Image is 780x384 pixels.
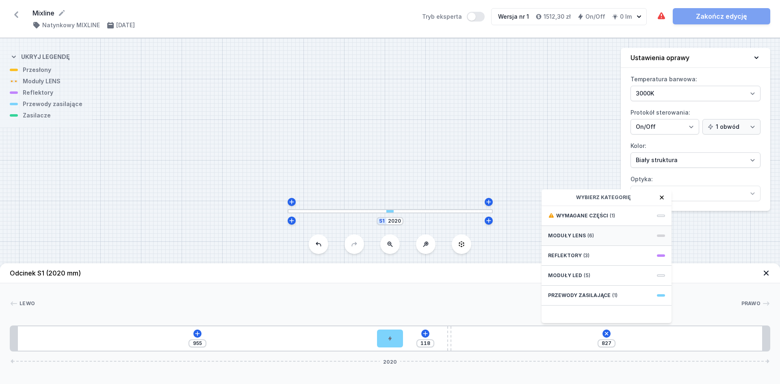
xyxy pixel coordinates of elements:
[630,152,760,168] select: Kolor:
[702,119,760,135] select: Protokół sterowania:
[193,330,201,338] button: Dodaj element
[422,12,485,22] label: Tryb eksperta
[576,194,631,201] span: Wybierz kategorię
[630,139,760,168] label: Kolor:
[191,340,204,347] input: Wymiar [mm]
[548,272,582,279] span: Moduły LED
[10,268,81,278] h4: Odcinek S1
[556,213,608,219] span: Wymagane części
[610,213,615,219] span: (1)
[19,300,35,307] span: Lewo
[10,46,70,66] button: Ukryj legendę
[587,232,594,239] span: (6)
[377,330,403,347] div: Hole for power supply cable
[548,292,611,299] span: Przewody zasilające
[58,9,66,17] button: Edytuj nazwę projektu
[584,272,590,279] span: (5)
[544,13,571,21] h4: 1512,30 zł
[600,340,613,347] input: Wymiar [mm]
[32,8,412,18] form: Mixline
[741,300,761,307] span: Prawo
[421,330,429,338] button: Dodaj element
[46,269,81,277] span: (2020 mm)
[491,8,647,25] button: Wersja nr 11512,30 złOn/Off0 lm
[630,106,760,135] label: Protokół sterowania:
[583,252,589,259] span: (3)
[21,53,70,61] h4: Ukryj legendę
[620,13,632,21] h4: 0 lm
[498,13,529,21] div: Wersja nr 1
[630,173,760,201] label: Optyka:
[548,252,582,259] span: Reflektory
[630,119,699,135] select: Protokół sterowania:
[659,194,665,201] button: Zamknij okno
[630,186,760,201] select: Optyka:
[612,292,617,299] span: (1)
[388,218,401,224] input: Wymiar [mm]
[621,48,770,68] button: Ustawienia oprawy
[601,328,612,339] button: Dodaj element
[42,21,100,29] h4: Natynkowy MIXLINE
[467,12,485,22] button: Tryb eksperta
[630,86,760,101] select: Temperatura barwowa:
[380,359,400,364] span: 2020
[630,73,760,101] label: Temperatura barwowa:
[585,13,605,21] h4: On/Off
[116,21,135,29] h4: [DATE]
[548,232,586,239] span: Moduły LENS
[419,340,432,347] input: Wymiar [mm]
[630,53,689,63] h4: Ustawienia oprawy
